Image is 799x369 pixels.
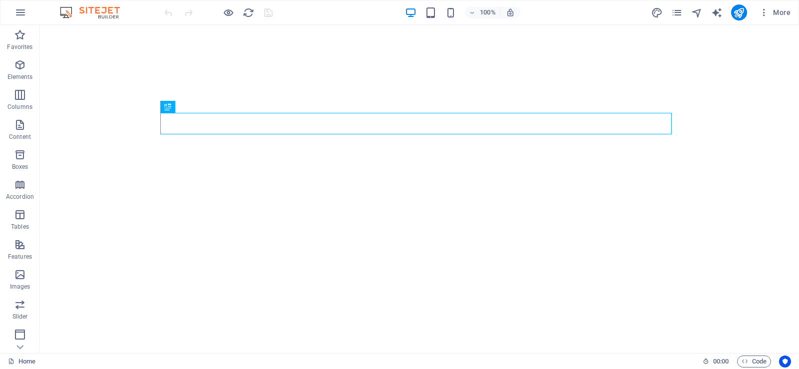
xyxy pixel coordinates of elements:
[12,313,28,321] p: Slider
[7,43,32,51] p: Favorites
[711,6,723,18] button: text_generator
[737,356,771,368] button: Code
[243,7,254,18] i: Reload page
[733,7,745,18] i: Publish
[11,223,29,231] p: Tables
[480,6,496,18] h6: 100%
[711,7,723,18] i: AI Writer
[6,193,34,201] p: Accordion
[10,283,30,291] p: Images
[755,4,795,20] button: More
[779,356,791,368] button: Usercentrics
[731,4,747,20] button: publish
[691,6,703,18] button: navigator
[651,6,663,18] button: design
[720,358,722,365] span: :
[713,356,729,368] span: 00 00
[506,8,515,17] i: On resize automatically adjust zoom level to fit chosen device.
[703,356,729,368] h6: Session time
[242,6,254,18] button: reload
[57,6,132,18] img: Editor Logo
[12,163,28,171] p: Boxes
[465,6,500,18] button: 100%
[671,6,683,18] button: pages
[759,7,791,17] span: More
[8,356,35,368] a: Click to cancel selection. Double-click to open Pages
[8,253,32,261] p: Features
[691,7,703,18] i: Navigator
[7,103,32,111] p: Columns
[9,133,31,141] p: Content
[651,7,663,18] i: Design (Ctrl+Alt+Y)
[222,6,234,18] button: Click here to leave preview mode and continue editing
[7,73,33,81] p: Elements
[671,7,683,18] i: Pages (Ctrl+Alt+S)
[742,356,767,368] span: Code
